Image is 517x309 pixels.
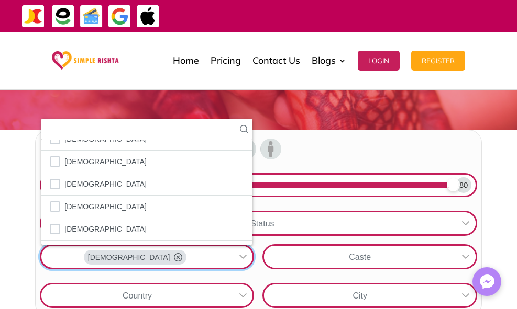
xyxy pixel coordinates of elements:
[41,173,252,196] li: Jew
[477,271,498,292] img: Messenger
[41,196,252,218] li: Muslim
[443,1,466,19] strong: ایزی پیسہ
[41,218,252,241] li: Sikh
[358,35,400,87] a: Login
[173,35,199,87] a: Home
[211,35,241,87] a: Pricing
[136,5,160,28] img: ApplePay-icon
[64,155,147,168] span: [DEMOGRAPHIC_DATA]
[411,51,465,71] button: Register
[21,5,45,28] img: JazzCash-icon
[108,5,131,28] img: GooglePay-icon
[64,222,147,236] span: [DEMOGRAPHIC_DATA]
[456,177,471,193] div: 80
[312,35,346,87] a: Blogs
[88,252,170,262] span: [DEMOGRAPHIC_DATA]
[469,1,491,19] strong: جاز کیش
[411,35,465,87] a: Register
[358,51,400,71] button: Login
[51,5,75,28] img: EasyPaisa-icon
[64,200,147,213] span: [DEMOGRAPHIC_DATA]
[64,177,147,191] span: [DEMOGRAPHIC_DATA]
[80,5,103,28] img: Credit Cards
[264,284,455,306] div: City
[264,246,455,268] div: Caste
[41,284,233,306] div: Country
[252,35,300,87] a: Contact Us
[41,151,252,173] li: Hindu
